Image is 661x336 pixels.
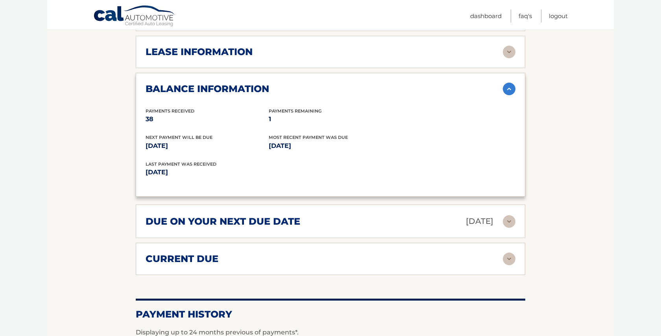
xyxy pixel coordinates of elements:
a: Logout [549,9,568,22]
img: accordion-rest.svg [503,253,515,265]
p: [DATE] [466,214,493,228]
img: accordion-active.svg [503,83,515,95]
h2: lease information [146,46,253,58]
p: [DATE] [146,140,269,151]
p: [DATE] [146,167,330,178]
span: Most Recent Payment Was Due [269,135,348,140]
a: Dashboard [470,9,502,22]
span: Last Payment was received [146,161,216,167]
a: FAQ's [519,9,532,22]
p: [DATE] [269,140,392,151]
p: 38 [146,114,269,125]
p: 1 [269,114,392,125]
span: Payments Remaining [269,108,321,114]
span: Next Payment will be due [146,135,212,140]
span: Payments Received [146,108,194,114]
h2: due on your next due date [146,216,300,227]
h2: current due [146,253,218,265]
h2: Payment History [136,308,525,320]
img: accordion-rest.svg [503,215,515,228]
h2: balance information [146,83,269,95]
img: accordion-rest.svg [503,46,515,58]
a: Cal Automotive [93,5,176,28]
